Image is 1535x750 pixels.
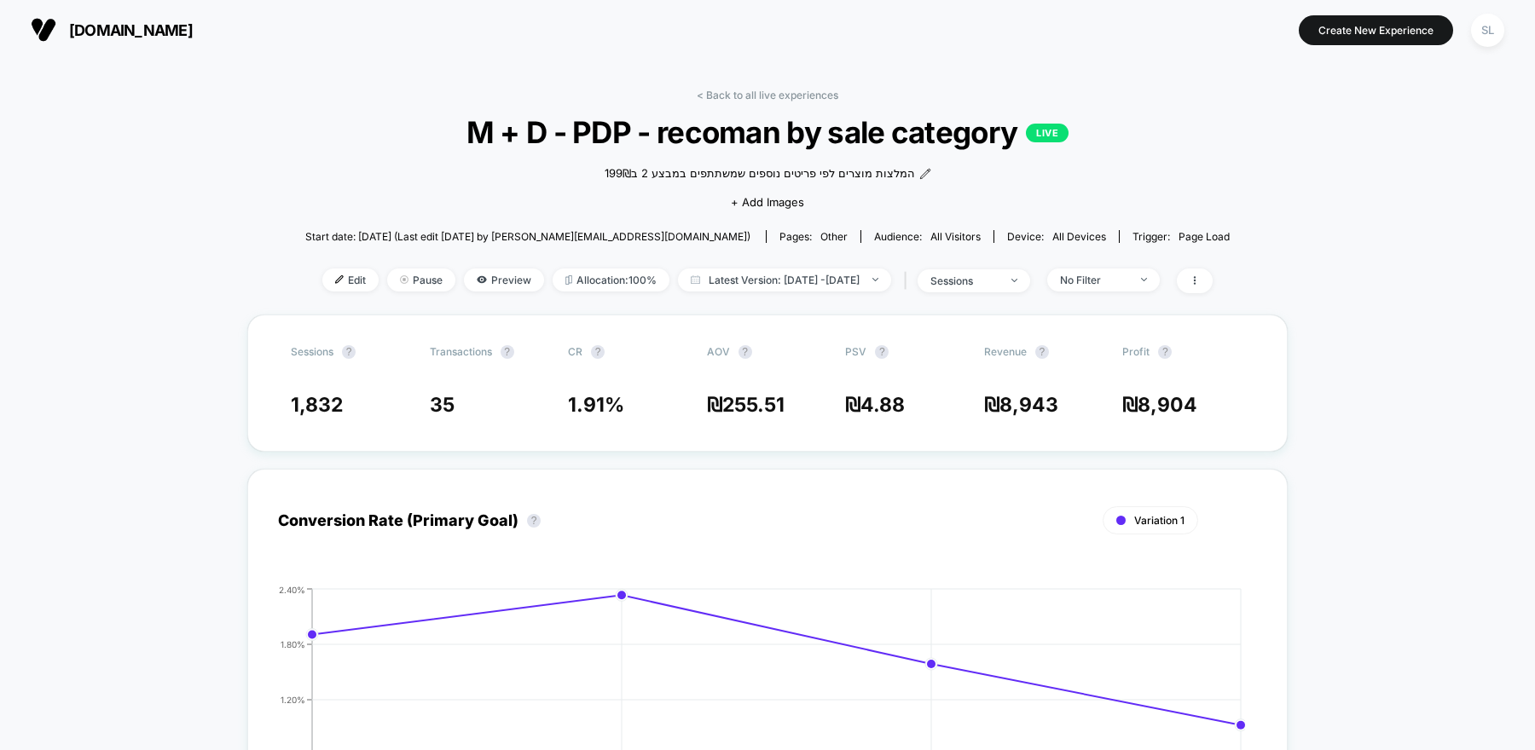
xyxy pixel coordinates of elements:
span: + Add Images [731,195,804,209]
p: LIVE [1026,124,1069,142]
span: 35 [430,393,455,417]
img: end [1141,278,1147,281]
button: ? [342,345,356,359]
span: PSV [845,345,866,358]
span: Latest Version: [DATE] - [DATE] [678,268,891,291]
span: 8,904 [1138,393,1197,417]
button: ? [1158,345,1172,359]
span: המלצות מוצרים לפי פריטים נוספים שמשתתפים במבצע 2 ב199₪ [605,165,915,182]
span: Allocation: 100% [553,268,669,291]
span: 8,943 [999,393,1058,417]
button: ? [1035,345,1049,359]
span: 4.88 [860,393,905,417]
button: ? [527,514,541,528]
button: ? [739,345,752,359]
span: Revenue [984,345,1027,358]
span: Variation 1 [1134,514,1185,527]
span: ₪ [984,393,1058,417]
span: 1.91 % [568,393,624,417]
span: ₪ [707,393,785,417]
img: end [872,278,878,281]
span: ₪ [845,393,905,417]
img: calendar [691,275,700,284]
button: Create New Experience [1299,15,1453,45]
span: Preview [464,268,544,291]
span: M + D - PDP - recoman by sale category [351,114,1183,150]
div: SL [1471,14,1504,47]
button: SL [1466,13,1509,48]
span: Start date: [DATE] (Last edit [DATE] by [PERSON_NAME][EMAIL_ADDRESS][DOMAIN_NAME]) [305,230,750,243]
span: CR [568,345,582,358]
span: AOV [707,345,730,358]
img: end [1011,279,1017,282]
span: Profit [1122,345,1150,358]
span: Transactions [430,345,492,358]
img: edit [335,275,344,284]
button: [DOMAIN_NAME] [26,16,198,43]
a: < Back to all live experiences [697,89,838,101]
span: Pause [387,268,455,291]
span: Device: [993,230,1119,243]
div: Trigger: [1132,230,1230,243]
button: ? [875,345,889,359]
div: Pages: [779,230,848,243]
span: ₪ [1122,393,1197,417]
tspan: 1.20% [281,694,305,704]
img: rebalance [565,275,572,285]
span: Sessions [291,345,333,358]
span: [DOMAIN_NAME] [69,21,193,39]
button: ? [501,345,514,359]
img: end [400,275,408,284]
span: All Visitors [930,230,981,243]
tspan: 1.80% [281,638,305,649]
div: No Filter [1060,274,1128,286]
span: other [820,230,848,243]
tspan: 2.40% [279,584,305,594]
button: ? [591,345,605,359]
div: Audience: [874,230,981,243]
span: Edit [322,268,379,291]
span: 1,832 [291,393,343,417]
span: Page Load [1179,230,1230,243]
span: 255.51 [722,393,785,417]
span: all devices [1052,230,1106,243]
span: | [900,268,918,293]
img: Visually logo [31,17,56,43]
div: sessions [930,274,999,287]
